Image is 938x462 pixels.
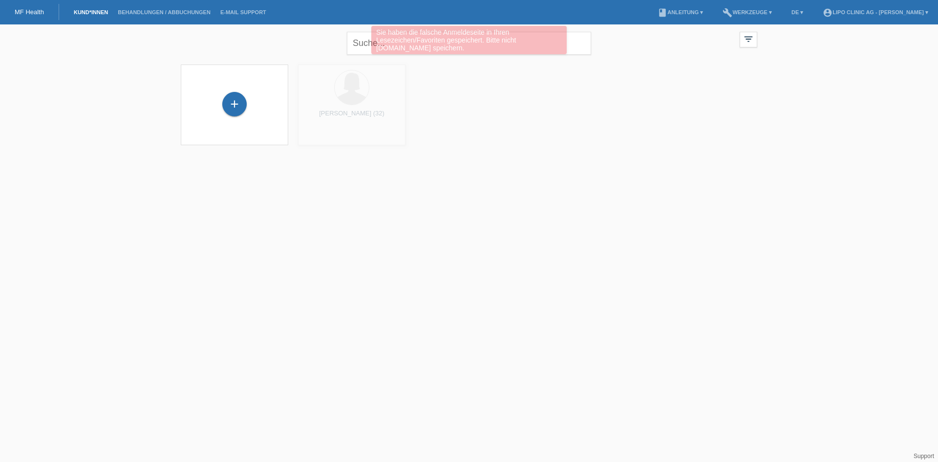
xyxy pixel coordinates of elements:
a: Support [914,453,934,460]
i: book [658,8,667,18]
a: Kund*innen [69,9,113,15]
a: DE ▾ [787,9,808,15]
a: E-Mail Support [215,9,271,15]
div: Kund*in hinzufügen [223,96,246,112]
i: account_circle [823,8,832,18]
i: build [723,8,732,18]
a: buildWerkzeuge ▾ [718,9,777,15]
a: MF Health [15,8,44,16]
div: Sie haben die falsche Anmeldeseite in Ihren Lesezeichen/Favoriten gespeichert. Bitte nicht [DOMAI... [371,26,567,54]
a: Behandlungen / Abbuchungen [113,9,215,15]
div: [PERSON_NAME] (32) [306,110,398,125]
a: account_circleLIPO CLINIC AG - [PERSON_NAME] ▾ [818,9,933,15]
a: bookAnleitung ▾ [653,9,708,15]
